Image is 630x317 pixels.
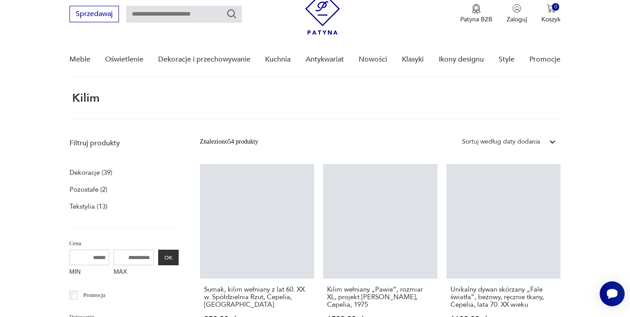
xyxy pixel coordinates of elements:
a: Tekstylia (13) [70,200,107,213]
img: Ikona koszyka [547,4,556,13]
a: Antykwariat [306,42,344,77]
h1: kilim [70,92,100,104]
label: MIN [70,265,110,280]
p: Zaloguj [507,15,527,24]
a: Pozostałe (2) [70,183,107,196]
button: Zaloguj [507,4,527,24]
a: Klasyki [402,42,424,77]
p: Promocja [83,290,106,300]
button: Patyna B2B [460,4,492,24]
p: Cena [70,239,179,248]
button: 0Koszyk [541,4,560,24]
button: OK [158,250,179,265]
img: Ikonka użytkownika [512,4,521,13]
button: Sprzedawaj [70,6,119,22]
a: Dekoracje i przechowywanie [158,42,250,77]
a: Meble [70,42,90,77]
a: Ikona medaluPatyna B2B [460,4,492,24]
img: Ikona medalu [472,4,481,14]
a: Oświetlenie [105,42,143,77]
div: Znaleziono 54 produkty [200,137,258,147]
label: MAX [114,265,154,280]
button: Szukaj [226,8,237,19]
a: Promocje [529,42,560,77]
a: Ikony designu [439,42,484,77]
a: Nowości [359,42,387,77]
div: 0 [552,3,560,11]
h3: Unikalny dywan skórzany „Fale światła”, beżowy, ręcznie tkany, Cepelia, lata 70. XX wieku [450,286,557,309]
a: Kuchnia [265,42,290,77]
p: Koszyk [541,15,560,24]
iframe: Smartsupp widget button [600,281,625,306]
p: Patyna B2B [460,15,492,24]
a: Sprzedawaj [70,12,119,18]
a: Style [499,42,515,77]
p: Filtruj produkty [70,138,179,148]
div: Sortuj według daty dodania [462,137,540,147]
h3: Kilim wełniany „Pawie”, rozmiar XL, projekt [PERSON_NAME], Cepelia, 1975 [327,286,434,309]
a: Dekoracje (39) [70,166,112,179]
h3: Sumak, kilim wełniany z lat 60. XX w. Spółdzielnia Rzut, Cepelia, [GEOGRAPHIC_DATA] [204,286,311,309]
